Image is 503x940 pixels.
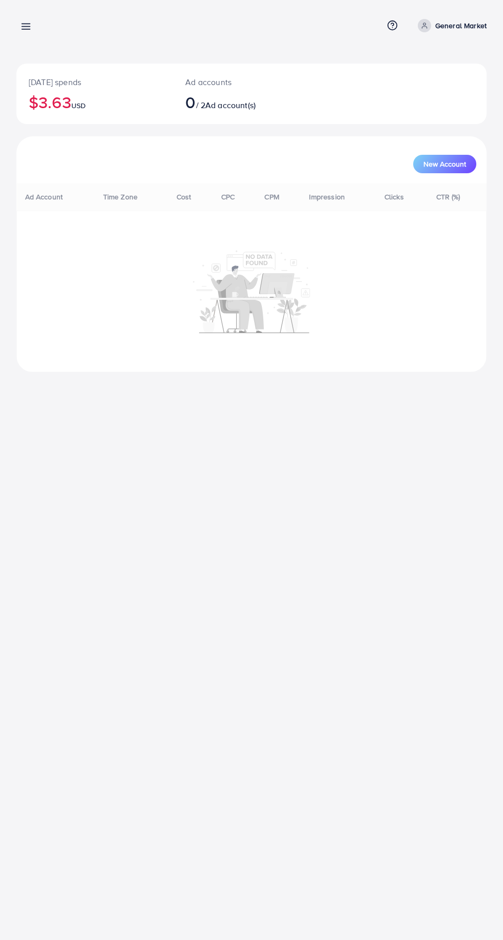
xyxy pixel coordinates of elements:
[185,90,196,114] span: 0
[29,76,161,88] p: [DATE] spends
[414,19,487,32] a: General Market
[205,99,256,111] span: Ad account(s)
[413,155,476,173] button: New Account
[423,160,466,168] span: New Account
[185,92,278,112] h2: / 2
[185,76,278,88] p: Ad accounts
[71,100,86,111] span: USD
[29,92,161,112] h2: $3.63
[435,19,487,32] p: General Market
